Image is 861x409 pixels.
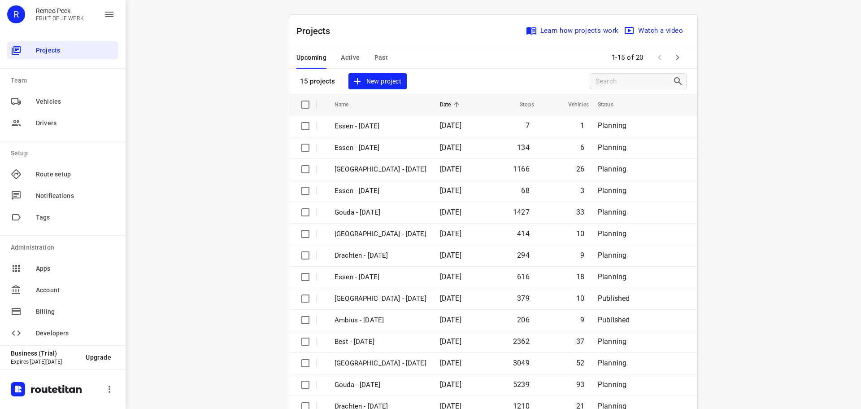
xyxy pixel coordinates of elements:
p: Setup [11,149,118,158]
span: 68 [521,186,529,195]
span: 1 [580,121,584,130]
span: Planning [598,380,626,389]
span: Developers [36,329,115,338]
p: Gouda - [DATE] [335,380,426,390]
span: [DATE] [440,165,461,173]
button: New project [348,73,407,90]
p: Drachten - [DATE] [335,251,426,261]
p: Essen - [DATE] [335,186,426,196]
span: Tags [36,213,115,222]
span: Planning [598,251,626,259]
span: New project [354,76,401,87]
span: 52 [576,359,584,367]
span: 10 [576,294,584,303]
span: [DATE] [440,337,461,346]
p: Essen - [DATE] [335,121,426,132]
span: Active [341,52,360,63]
span: 134 [517,143,530,152]
div: Account [7,281,118,299]
span: Upgrade [86,354,111,361]
span: [DATE] [440,143,461,152]
span: Planning [598,273,626,281]
span: Published [598,316,630,324]
span: Date [440,99,463,110]
span: [DATE] [440,121,461,130]
span: Stops [508,99,534,110]
div: Route setup [7,165,118,183]
span: [DATE] [440,208,461,216]
span: 1-15 of 20 [608,48,647,67]
span: 1166 [513,165,530,173]
p: [GEOGRAPHIC_DATA] - [DATE] [335,294,426,304]
span: Route setup [36,170,115,179]
span: Planning [598,208,626,216]
span: 3049 [513,359,530,367]
span: 379 [517,294,530,303]
span: 6 [580,143,584,152]
div: Search [673,76,686,87]
div: R [7,5,25,23]
span: [DATE] [440,186,461,195]
span: Drivers [36,119,115,128]
span: Published [598,294,630,303]
span: 5239 [513,380,530,389]
span: Planning [598,165,626,173]
span: 9 [580,316,584,324]
div: Projects [7,41,118,59]
span: Apps [36,264,115,273]
span: [DATE] [440,229,461,238]
p: Gouda - [DATE] [335,207,426,218]
p: Remco Peek [36,7,84,14]
span: Notifications [36,191,115,201]
span: [DATE] [440,294,461,303]
span: Planning [598,229,626,238]
p: Essen - [DATE] [335,272,426,282]
span: 33 [576,208,584,216]
p: Ambius - [DATE] [335,315,426,325]
span: Next Page [669,48,687,66]
span: 18 [576,273,584,281]
p: [GEOGRAPHIC_DATA] - [DATE] [335,358,426,369]
div: Billing [7,303,118,321]
span: [DATE] [440,359,461,367]
span: 10 [576,229,584,238]
span: 7 [526,121,530,130]
div: Apps [7,259,118,277]
span: [DATE] [440,380,461,389]
div: Vehicles [7,92,118,110]
p: FRUIT OP JE WERK [36,15,84,22]
p: Team [11,76,118,85]
span: Account [36,286,115,295]
span: 1427 [513,208,530,216]
span: 93 [576,380,584,389]
span: Previous Page [651,48,669,66]
div: Drivers [7,114,118,132]
span: 294 [517,251,530,259]
span: [DATE] [440,251,461,259]
span: Past [374,52,388,63]
input: Search projects [596,75,673,88]
span: [DATE] [440,273,461,281]
span: 206 [517,316,530,324]
span: 26 [576,165,584,173]
span: 37 [576,337,584,346]
p: [GEOGRAPHIC_DATA] - [DATE] [335,164,426,175]
p: Best - [DATE] [335,337,426,347]
span: 9 [580,251,584,259]
p: Business (Trial) [11,350,78,357]
span: 616 [517,273,530,281]
p: Essen - [DATE] [335,143,426,153]
button: Upgrade [78,349,118,365]
span: Vehicles [36,97,115,106]
span: Vehicles [557,99,589,110]
span: Projects [36,46,115,55]
span: [DATE] [440,316,461,324]
span: Planning [598,359,626,367]
span: Planning [598,121,626,130]
span: Planning [598,186,626,195]
span: 2362 [513,337,530,346]
p: 15 projects [300,77,335,85]
div: Developers [7,324,118,342]
p: Expires [DATE][DATE] [11,359,78,365]
p: [GEOGRAPHIC_DATA] - [DATE] [335,229,426,239]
